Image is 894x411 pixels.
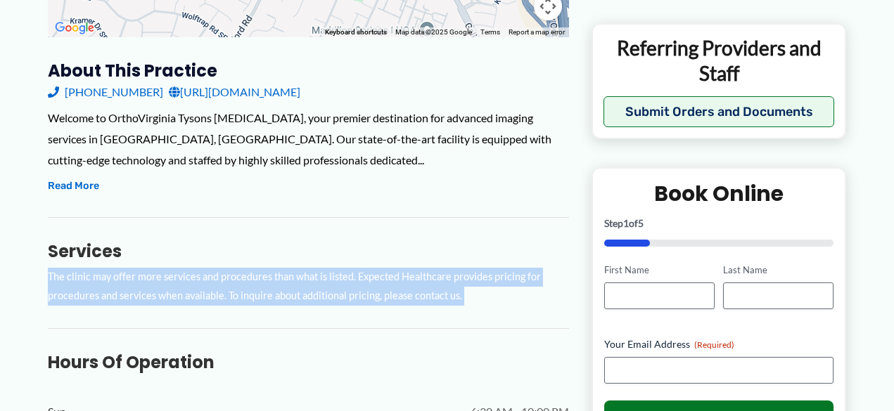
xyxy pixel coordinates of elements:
[51,19,98,37] a: Open this area in Google Maps (opens a new window)
[51,19,98,37] img: Google
[604,263,715,277] label: First Name
[638,217,644,229] span: 5
[395,28,472,36] span: Map data ©2025 Google
[48,240,569,262] h3: Services
[325,27,387,37] button: Keyboard shortcuts
[48,268,569,306] p: The clinic may offer more services and procedures than what is listed. Expected Healthcare provid...
[694,339,734,349] span: (Required)
[48,60,569,81] h3: About this practice
[48,178,99,195] button: Read More
[604,180,834,207] h2: Book Online
[604,96,835,127] button: Submit Orders and Documents
[48,81,163,103] a: [PHONE_NUMBER]
[509,28,565,36] a: Report a map error
[169,81,300,103] a: [URL][DOMAIN_NAME]
[480,28,500,36] a: Terms (opens in new tab)
[48,351,569,373] h3: Hours of Operation
[623,217,629,229] span: 1
[604,218,834,228] p: Step of
[604,34,835,86] p: Referring Providers and Staff
[604,337,834,351] label: Your Email Address
[48,107,569,170] div: Welcome to OrthoVirginia Tysons [MEDICAL_DATA], your premier destination for advanced imaging ser...
[723,263,834,277] label: Last Name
